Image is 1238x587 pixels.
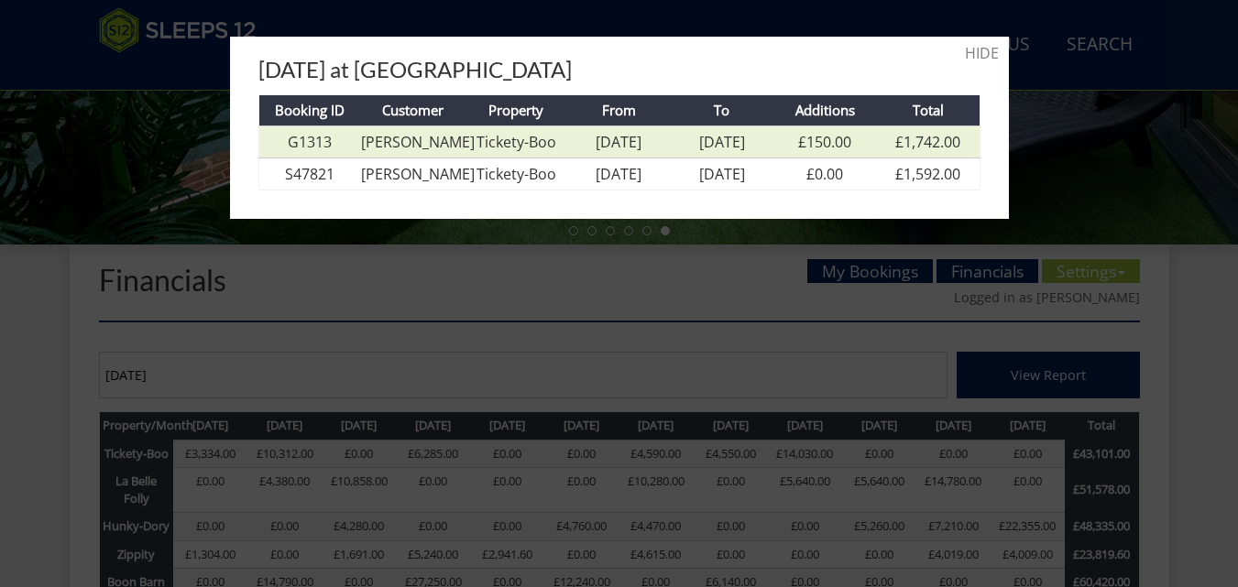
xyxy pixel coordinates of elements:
[596,132,641,152] a: [DATE]
[258,95,361,125] th: Booking ID
[361,164,475,184] a: [PERSON_NAME]
[258,58,981,82] h3: [DATE] at [GEOGRAPHIC_DATA]
[895,164,960,184] a: £1,592.00
[361,132,475,152] a: [PERSON_NAME]
[596,164,641,184] a: [DATE]
[806,164,843,184] a: £0.00
[477,164,556,184] a: Tickety-Boo
[965,42,999,64] a: HIDE
[477,132,556,152] a: Tickety-Boo
[465,95,567,125] th: Property
[895,132,960,152] a: £1,742.00
[773,95,876,125] th: Additions
[798,132,851,152] a: £150.00
[671,95,773,125] th: To
[285,164,334,184] a: S47821
[288,132,332,152] a: G1313
[361,95,464,125] th: Customer
[567,95,670,125] th: From
[699,164,745,184] a: [DATE]
[877,95,980,125] th: Total
[699,132,745,152] a: [DATE]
